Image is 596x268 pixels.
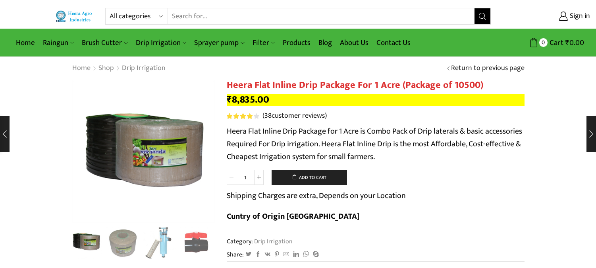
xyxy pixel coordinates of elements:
p: Heera Flat Inline Drip Package for 1 Acre is Combo Pack of Drip laterals & basic accessories Requ... [227,125,525,163]
b: Cuntry of Origin [GEOGRAPHIC_DATA] [227,210,359,223]
span: 38 [227,113,260,119]
a: Drip Irrigation [253,236,293,247]
span: ₹ [227,91,232,108]
input: Search for... [168,8,474,24]
a: Raingun [39,33,78,52]
a: Return to previous page [451,63,525,74]
a: Drip Irrigation [122,63,166,74]
li: 1 / 10 [70,227,103,258]
h1: Heera Flat Inline Drip Package For 1 Acre (Package of 10500) [227,80,525,91]
a: Contact Us [372,33,415,52]
span: ₹ [565,37,569,49]
li: 4 / 10 [180,227,213,258]
span: Cart [548,37,563,48]
span: Sign in [568,11,590,21]
a: About Us [336,33,372,52]
nav: Breadcrumb [72,63,166,74]
a: Shop [98,63,114,74]
div: Rated 4.21 out of 5 [227,113,259,119]
span: 0 [539,38,548,47]
p: Shipping Charges are extra, Depends on your Location [227,189,406,202]
a: 0 Cart ₹0.00 [499,35,584,50]
img: Flat Inline Drip Package [106,227,139,260]
a: Drip Irrigation [132,33,190,52]
bdi: 8,835.00 [227,91,269,108]
a: Sprayer pump [190,33,248,52]
a: Home [72,63,91,74]
a: Filter [249,33,279,52]
span: Rated out of 5 based on customer ratings [227,113,254,119]
li: 2 / 10 [106,227,139,258]
a: Blog [314,33,336,52]
div: 1 / 10 [72,80,215,223]
a: Sign in [503,9,590,23]
a: Brush Cutter [78,33,131,52]
a: (38customer reviews) [262,111,327,121]
span: 38 [264,110,272,122]
a: Products [279,33,314,52]
button: Search button [474,8,490,24]
button: Add to cart [272,170,347,186]
img: Flat Inline [70,225,103,258]
img: Heera-super-clean-filter [143,227,176,260]
input: Product quantity [236,170,254,185]
img: Flow Control Valve [180,227,213,260]
bdi: 0.00 [565,37,584,49]
span: Share: [227,250,244,259]
span: Category: [227,237,293,246]
a: ball-vavle [180,227,213,260]
a: Drip Package Flat Inline2 [106,227,139,260]
li: 3 / 10 [143,227,176,258]
a: Home [12,33,39,52]
img: Flat Inline [72,80,215,223]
